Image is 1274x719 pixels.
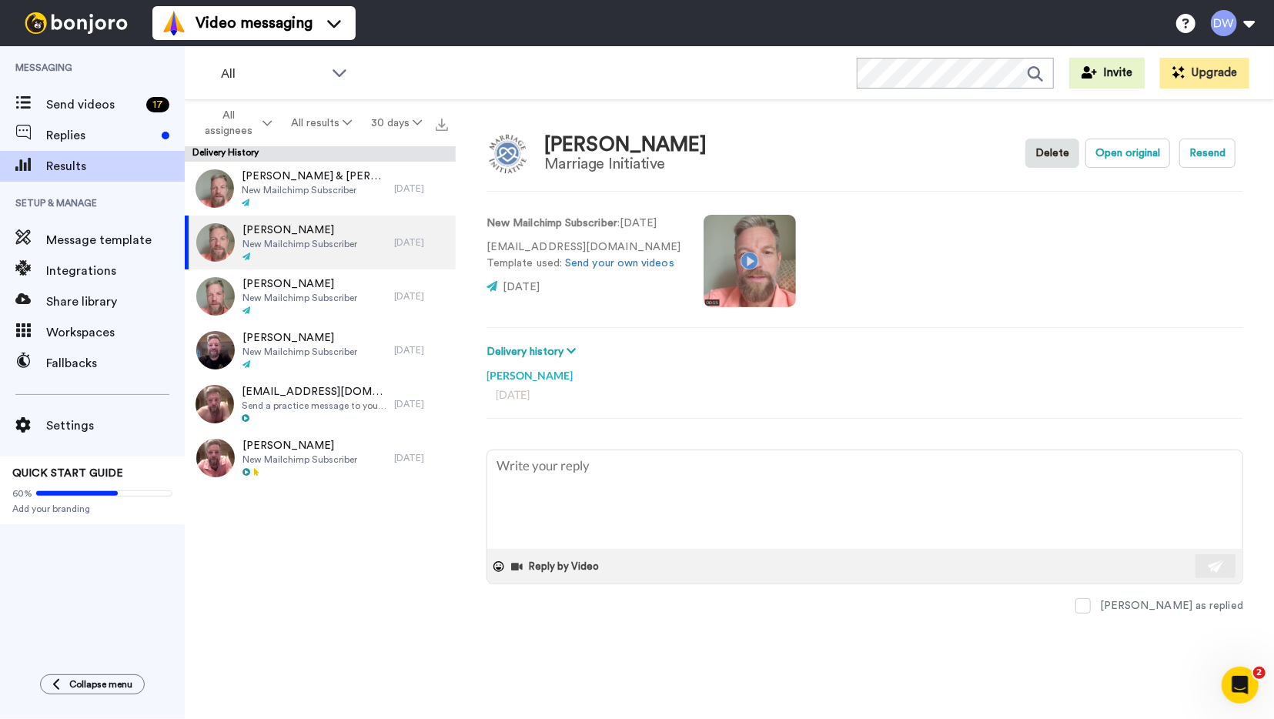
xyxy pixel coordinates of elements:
div: [PERSON_NAME] [544,134,707,156]
div: [DATE] [394,398,448,410]
span: Workspaces [46,323,185,342]
span: Replies [46,126,155,145]
span: All assignees [197,108,259,139]
a: [PERSON_NAME] & [PERSON_NAME]New Mailchimp Subscriber[DATE] [185,162,456,216]
span: Add your branding [12,503,172,515]
button: 30 days [361,109,431,137]
span: Integrations [46,262,185,280]
img: export.svg [436,119,448,131]
span: [EMAIL_ADDRESS][DOMAIN_NAME] [242,384,386,400]
button: All results [282,109,362,137]
div: [DATE] [496,387,1234,403]
div: 17 [146,97,169,112]
span: [PERSON_NAME] [242,222,357,238]
img: c7a6b60a-8136-4ee1-a9c6-2806b80370a9-thumb.jpg [196,385,234,423]
p: [EMAIL_ADDRESS][DOMAIN_NAME] Template used: [487,239,680,272]
button: All assignees [188,102,282,145]
a: [EMAIL_ADDRESS][DOMAIN_NAME]Send a practice message to yourself[DATE] [185,377,456,431]
span: New Mailchimp Subscriber [242,453,357,466]
span: [PERSON_NAME] [242,330,357,346]
a: [PERSON_NAME]New Mailchimp Subscriber[DATE] [185,216,456,269]
span: 2 [1253,667,1266,679]
img: send-white.svg [1208,560,1225,573]
span: Video messaging [196,12,313,34]
span: Fallbacks [46,354,185,373]
strong: New Mailchimp Subscriber [487,218,617,229]
div: [DATE] [394,236,448,249]
button: Open original [1085,139,1170,168]
button: Upgrade [1160,58,1249,89]
div: Marriage Initiative [544,156,707,172]
img: 69235fa1-1bf5-4a3b-a04e-93ae78e07baf-thumb.jpg [196,169,234,208]
span: 60% [12,487,32,500]
a: [PERSON_NAME]New Mailchimp Subscriber[DATE] [185,323,456,377]
p: : [DATE] [487,216,680,232]
span: All [221,65,324,83]
div: [DATE] [394,344,448,356]
a: [PERSON_NAME]New Mailchimp Subscriber[DATE] [185,269,456,323]
span: New Mailchimp Subscriber [242,346,357,358]
div: [DATE] [394,452,448,464]
span: Share library [46,293,185,311]
img: Image of Steffanie Oltmans [487,132,529,175]
span: [PERSON_NAME] & [PERSON_NAME] [242,169,386,184]
span: [DATE] [503,282,540,293]
span: Send videos [46,95,140,114]
div: Delivery History [185,146,456,162]
button: Collapse menu [40,674,145,694]
span: Results [46,157,185,176]
span: Message template [46,231,185,249]
span: Send a practice message to yourself [242,400,386,412]
button: Reply by Video [510,555,604,578]
div: [PERSON_NAME] [487,360,1243,383]
button: Delivery history [487,343,580,360]
button: Invite [1069,58,1145,89]
div: [PERSON_NAME] as replied [1100,598,1243,614]
div: [DATE] [394,290,448,303]
button: Resend [1179,139,1236,168]
span: Settings [46,416,185,435]
img: a627407e-6a60-4052-bc04-dfe375e199bf-thumb.jpg [196,439,235,477]
img: bj-logo-header-white.svg [18,12,134,34]
a: [PERSON_NAME]New Mailchimp Subscriber[DATE] [185,431,456,485]
span: Collapse menu [69,678,132,691]
iframe: Intercom live chat [1222,667,1259,704]
img: 37b01c67-538b-4e0a-8629-8a3e6b5e7d14-thumb.jpg [196,277,235,316]
img: d9bf501e-08df-4ffd-82a3-821e8b13200e-thumb.jpg [196,223,235,262]
div: [DATE] [394,182,448,195]
button: Delete [1025,139,1079,168]
span: QUICK START GUIDE [12,468,123,479]
button: Export all results that match these filters now. [431,112,453,135]
span: New Mailchimp Subscriber [242,238,357,250]
span: New Mailchimp Subscriber [242,292,357,304]
img: vm-color.svg [162,11,186,35]
span: [PERSON_NAME] [242,276,357,292]
span: [PERSON_NAME] [242,438,357,453]
img: a1a25474-8a5d-4184-888f-b807834e99c1-thumb.jpg [196,331,235,370]
span: New Mailchimp Subscriber [242,184,386,196]
a: Send your own videos [565,258,674,269]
